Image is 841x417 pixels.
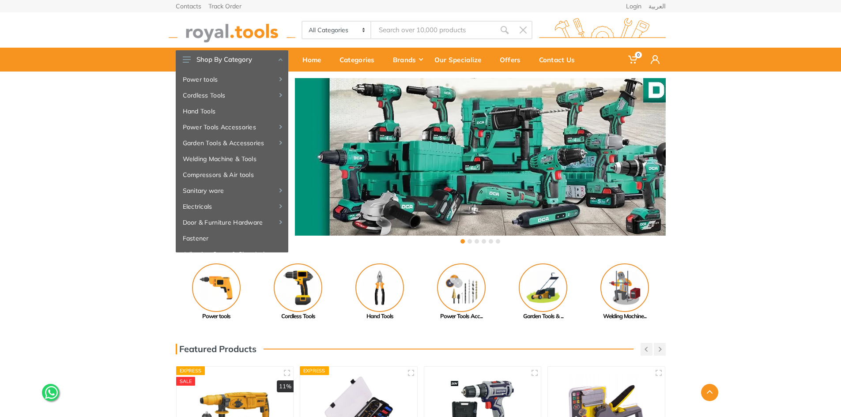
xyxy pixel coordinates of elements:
[421,312,502,321] div: Power Tools Acc...
[176,366,205,375] div: Express
[502,263,584,321] a: Garden Tools & ...
[176,71,288,87] a: Power tools
[176,230,288,246] a: Fastener
[176,214,288,230] a: Door & Furniture Hardware
[176,50,288,69] button: Shop By Category
[176,246,288,262] a: Adhesive, Spray & Chemical
[428,48,494,71] a: Our Specialize
[626,3,641,9] a: Login
[533,48,587,71] a: Contact Us
[333,48,387,71] a: Categories
[192,263,241,312] img: Royal - Power tools
[333,50,387,69] div: Categories
[296,50,333,69] div: Home
[169,18,295,42] img: royal.tools Logo
[257,312,339,321] div: Cordless Tools
[421,263,502,321] a: Power Tools Acc...
[176,312,257,321] div: Power tools
[300,366,329,375] div: Express
[176,199,288,214] a: Electricals
[302,22,372,38] select: Category
[257,263,339,321] a: Cordless Tools
[502,312,584,321] div: Garden Tools & ...
[176,344,256,354] h3: Featured Products
[176,135,288,151] a: Garden Tools & Accessories
[539,18,666,42] img: royal.tools Logo
[600,263,649,312] img: Royal - Welding Machine & Tools
[277,380,294,393] div: 11%
[649,3,666,9] a: العربية
[584,263,666,321] a: Welding Machine...
[635,52,642,58] span: 0
[208,3,241,9] a: Track Order
[339,263,421,321] a: Hand Tools
[355,263,404,312] img: Royal - Hand Tools
[176,87,288,103] a: Cordless Tools
[371,21,495,39] input: Site search
[176,119,288,135] a: Power Tools Accessories
[494,48,533,71] a: Offers
[428,50,494,69] div: Our Specialize
[494,50,533,69] div: Offers
[296,48,333,71] a: Home
[533,50,587,69] div: Contact Us
[176,263,257,321] a: Power tools
[176,167,288,183] a: Compressors & Air tools
[437,263,486,312] img: Royal - Power Tools Accessories
[176,151,288,167] a: Welding Machine & Tools
[622,48,645,71] a: 0
[176,377,196,386] div: SALE
[387,50,428,69] div: Brands
[176,3,201,9] a: Contacts
[176,103,288,119] a: Hand Tools
[584,312,666,321] div: Welding Machine...
[519,263,567,312] img: Royal - Garden Tools & Accessories
[176,183,288,199] a: Sanitary ware
[274,263,322,312] img: Royal - Cordless Tools
[339,312,421,321] div: Hand Tools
